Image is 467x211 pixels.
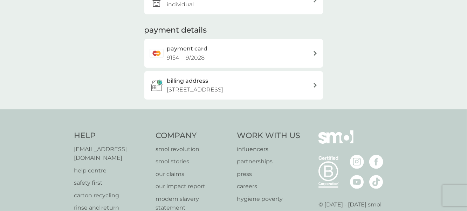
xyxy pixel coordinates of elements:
p: [STREET_ADDRESS] [167,85,224,94]
a: our impact report [156,182,230,191]
a: smol revolution [156,145,230,154]
a: safety first [74,178,149,188]
a: carton recycling [74,191,149,200]
a: careers [237,182,301,191]
h3: billing address [167,76,208,86]
a: our claims [156,170,230,179]
a: press [237,170,301,179]
img: visit the smol Youtube page [350,175,364,189]
a: influencers [237,145,301,154]
h4: Company [156,130,230,141]
h2: payment card [167,44,208,53]
a: help centre [74,166,149,175]
a: [EMAIL_ADDRESS][DOMAIN_NAME] [74,145,149,163]
img: smol [318,130,353,154]
img: visit the smol Tiktok page [369,175,383,189]
h4: Help [74,130,149,141]
button: billing address[STREET_ADDRESS] [144,71,323,100]
span: 9 / 2028 [186,54,205,61]
h2: payment details [144,25,207,36]
span: 9154 [167,54,179,61]
a: hygiene poverty [237,195,301,204]
h4: Work With Us [237,130,301,141]
a: partnerships [237,157,301,166]
a: smol stories [156,157,230,166]
a: payment card9154 9/2028 [144,39,323,67]
img: visit the smol Facebook page [369,155,383,169]
img: visit the smol Instagram page [350,155,364,169]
